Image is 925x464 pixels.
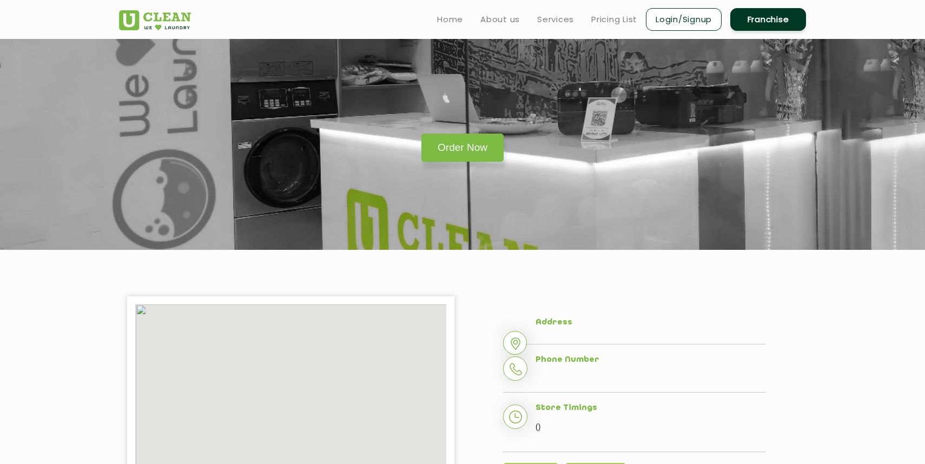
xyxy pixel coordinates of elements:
[536,355,765,365] h5: Phone Number
[421,134,504,162] a: Order Now
[646,8,722,31] a: Login/Signup
[437,13,463,26] a: Home
[480,13,520,26] a: About us
[119,10,191,30] img: UClean Laundry and Dry Cleaning
[591,13,637,26] a: Pricing List
[536,419,765,435] p: ()
[537,13,574,26] a: Services
[730,8,806,31] a: Franchise
[536,318,765,328] h5: Address
[536,403,765,413] h5: Store Timings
